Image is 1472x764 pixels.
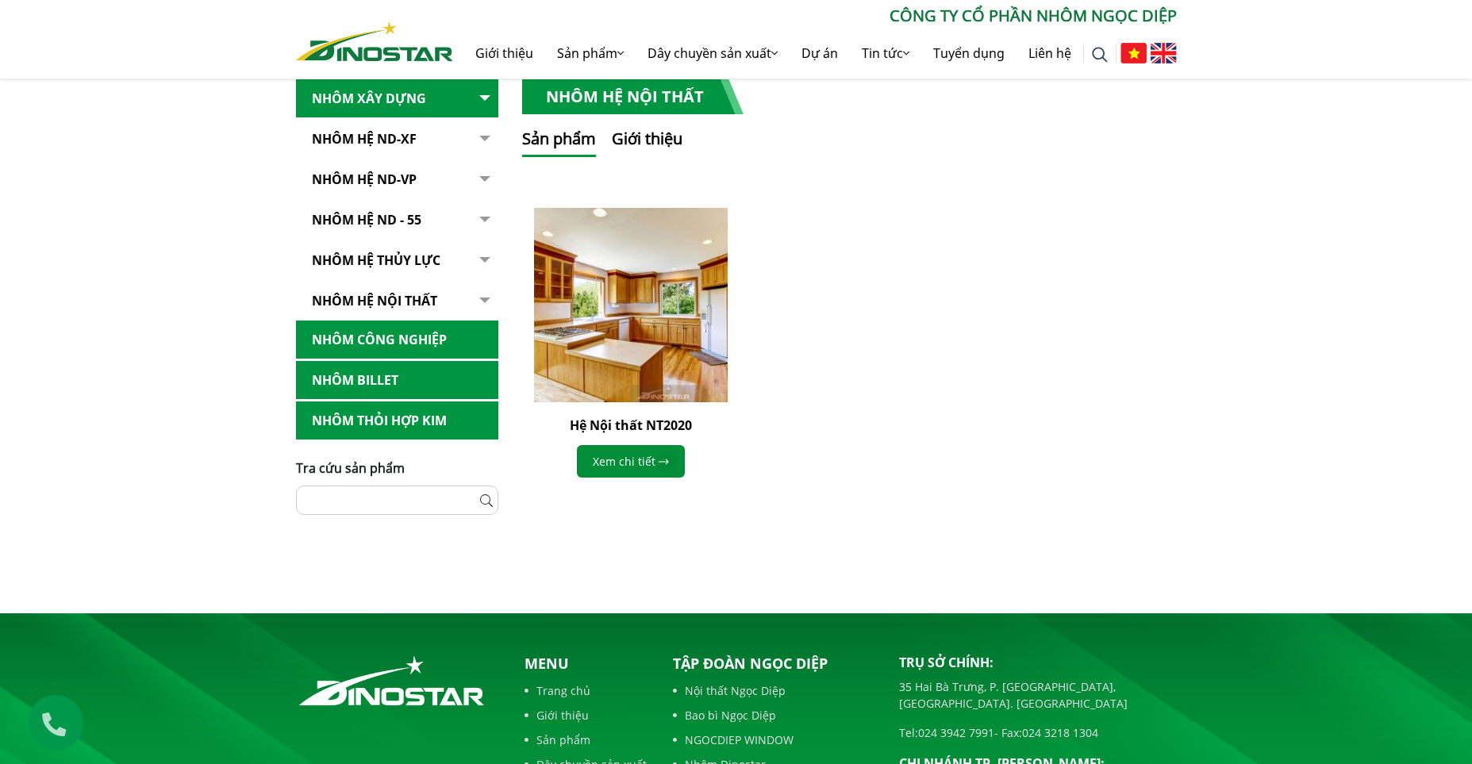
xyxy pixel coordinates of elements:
[1022,725,1098,740] a: 024 3218 1304
[1151,43,1177,63] img: English
[1092,47,1108,63] img: search
[921,28,1017,79] a: Tuyển dụng
[673,707,875,724] a: Bao bì Ngọc Diệp
[296,21,453,61] img: Nhôm Dinostar
[296,201,498,240] a: NHÔM HỆ ND - 55
[453,4,1177,28] p: CÔNG TY CỔ PHẦN NHÔM NGỌC DIỆP
[522,79,744,114] h1: Nhôm hệ nội thất
[522,127,596,157] button: Sản phẩm
[534,208,728,402] img: Hệ Nội thất NT2020
[463,28,545,79] a: Giới thiệu
[296,241,498,280] a: Nhôm hệ thủy lực
[899,678,1177,712] p: 35 Hai Bà Trưng, P. [GEOGRAPHIC_DATA], [GEOGRAPHIC_DATA]. [GEOGRAPHIC_DATA]
[296,653,487,708] img: logo_footer
[296,361,498,400] a: Nhôm Billet
[545,28,636,79] a: Sản phẩm
[673,653,875,674] p: Tập đoàn Ngọc Diệp
[899,653,1177,672] p: Trụ sở chính:
[296,321,498,359] a: Nhôm Công nghiệp
[636,28,790,79] a: Dây chuyền sản xuất
[525,731,647,748] a: Sản phẩm
[673,731,875,748] a: NGOCDIEP WINDOW
[918,725,994,740] a: 024 3942 7991
[525,682,647,699] a: Trang chủ
[296,282,498,321] a: Nhôm hệ nội thất
[577,445,685,478] a: Xem chi tiết
[1017,28,1083,79] a: Liên hệ
[525,707,647,724] a: Giới thiệu
[570,417,692,434] a: Hệ Nội thất NT2020
[296,401,498,440] a: Nhôm Thỏi hợp kim
[296,120,498,159] a: Nhôm Hệ ND-XF
[612,127,682,157] button: Giới thiệu
[296,160,498,199] a: Nhôm Hệ ND-VP
[1120,43,1147,63] img: Tiếng Việt
[899,724,1177,741] p: Tel: - Fax:
[673,682,875,699] a: Nội thất Ngọc Diệp
[790,28,850,79] a: Dự án
[850,28,921,79] a: Tin tức
[296,79,498,118] a: Nhôm Xây dựng
[525,653,647,674] p: Menu
[296,459,405,477] span: Tra cứu sản phẩm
